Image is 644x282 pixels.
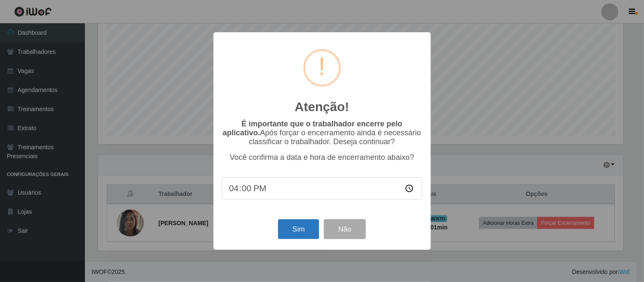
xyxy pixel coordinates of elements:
b: É importante que o trabalhador encerre pelo aplicativo. [223,120,402,137]
h2: Atenção! [295,99,349,114]
button: Sim [278,219,319,239]
p: Você confirma a data e hora de encerramento abaixo? [222,153,422,162]
button: Não [324,219,366,239]
p: Após forçar o encerramento ainda é necessário classificar o trabalhador. Deseja continuar? [222,120,422,146]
